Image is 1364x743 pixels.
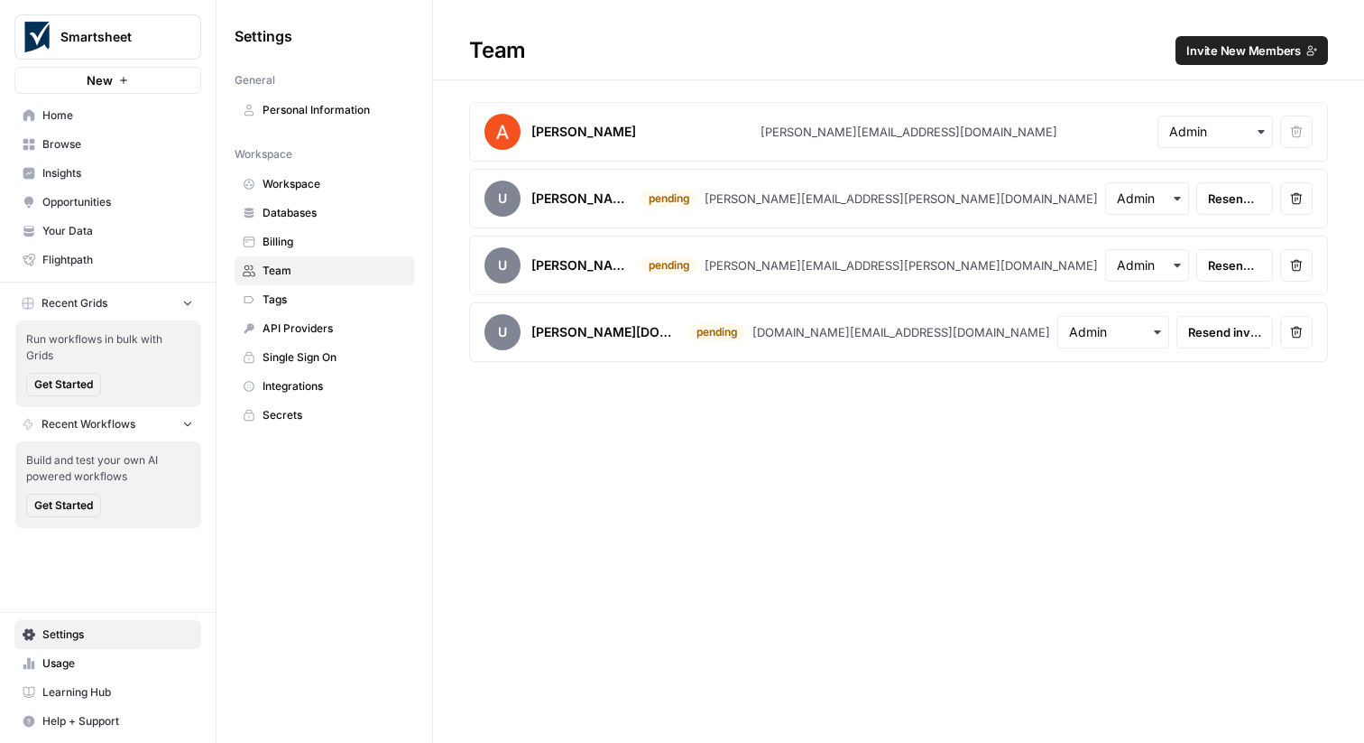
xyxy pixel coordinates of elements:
span: Secrets [263,407,406,423]
button: Recent Workflows [14,411,201,438]
input: Admin [1117,256,1177,274]
a: Flightpath [14,246,201,274]
button: Help + Support [14,707,201,736]
span: Personal Information [263,102,406,118]
a: Tags [235,285,414,314]
a: Secrets [235,401,414,430]
button: Invite New Members [1175,36,1328,65]
a: Billing [235,228,414,256]
span: Run workflows in bulk with Grids [26,331,190,364]
span: General [235,72,275,88]
div: pending [641,257,697,274]
span: u [484,181,521,217]
span: u [484,247,521,283]
span: Insights [42,165,193,181]
button: Resend invite [1196,182,1273,215]
a: Single Sign On [235,343,414,372]
div: [PERSON_NAME][EMAIL_ADDRESS][PERSON_NAME][DOMAIN_NAME] [705,256,1098,274]
a: Browse [14,130,201,159]
span: API Providers [263,320,406,337]
span: Integrations [263,378,406,395]
div: pending [641,190,697,207]
span: Resend invite [1208,256,1261,274]
a: Team [235,256,414,285]
span: Flightpath [42,252,193,268]
a: Usage [14,649,201,678]
button: Resend invite [1176,316,1273,348]
div: [PERSON_NAME][EMAIL_ADDRESS][DOMAIN_NAME] [760,123,1057,141]
span: Settings [235,25,292,47]
span: Billing [263,234,406,250]
div: [PERSON_NAME][DOMAIN_NAME] [531,323,678,341]
a: Integrations [235,372,414,401]
a: Workspace [235,170,414,199]
div: [DOMAIN_NAME][EMAIL_ADDRESS][DOMAIN_NAME] [752,323,1050,341]
span: Invite New Members [1186,42,1301,60]
input: Admin [1117,190,1177,208]
img: avatar [484,114,521,150]
span: Workspace [263,176,406,192]
span: Team [263,263,406,279]
span: Get Started [34,497,93,514]
span: Get Started [34,376,93,393]
span: Help + Support [42,713,193,729]
span: Smartsheet [60,28,170,46]
input: Admin [1069,323,1157,341]
span: Opportunities [42,194,193,210]
div: [PERSON_NAME].[PERSON_NAME] [531,190,631,208]
span: Resend invite [1208,190,1261,208]
button: Get Started [26,373,101,396]
span: Recent Grids [41,295,107,311]
button: Recent Grids [14,290,201,317]
a: Opportunities [14,188,201,217]
div: [PERSON_NAME] [531,123,636,141]
a: Home [14,101,201,130]
span: New [87,71,113,89]
span: Settings [42,627,193,643]
button: New [14,67,201,94]
div: [PERSON_NAME].[PERSON_NAME] [531,256,631,274]
span: Single Sign On [263,349,406,366]
span: Databases [263,205,406,221]
span: Browse [42,136,193,153]
div: [PERSON_NAME][EMAIL_ADDRESS][PERSON_NAME][DOMAIN_NAME] [705,190,1098,208]
a: Personal Information [235,96,414,125]
a: Insights [14,159,201,188]
button: Workspace: Smartsheet [14,14,201,60]
div: pending [689,324,745,340]
a: API Providers [235,314,414,343]
span: Workspace [235,146,292,163]
span: Resend invite [1188,323,1261,341]
span: Recent Workflows [41,416,135,432]
a: Learning Hub [14,678,201,707]
input: Admin [1169,123,1261,141]
span: Usage [42,655,193,672]
span: Tags [263,292,406,308]
a: Settings [14,620,201,649]
span: Build and test your own AI powered workflows [26,452,190,485]
div: Team [433,36,1364,65]
span: Learning Hub [42,684,193,701]
span: Home [42,107,193,124]
span: u [484,314,521,350]
span: Your Data [42,223,193,239]
a: Databases [235,199,414,228]
a: Your Data [14,217,201,246]
button: Get Started [26,494,101,517]
button: Resend invite [1196,249,1273,282]
img: Smartsheet Logo [21,21,53,53]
